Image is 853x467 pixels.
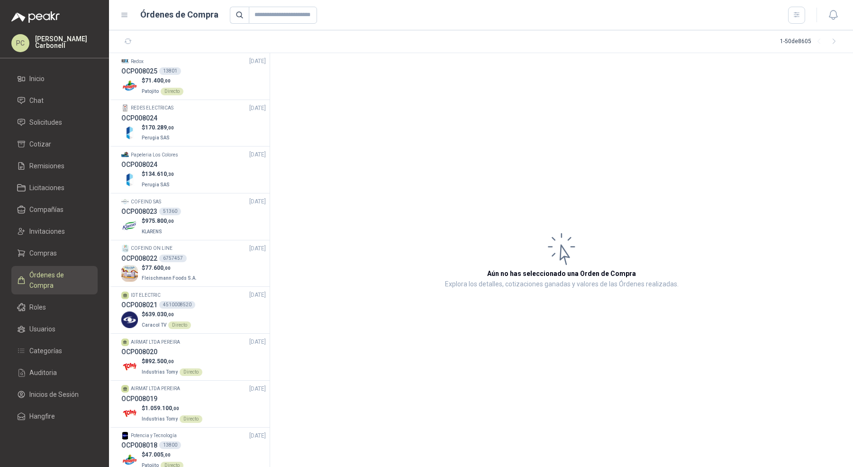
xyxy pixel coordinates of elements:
[11,11,60,23] img: Logo peakr
[121,66,157,76] h3: OCP008025
[29,324,55,334] span: Usuarios
[249,431,266,440] span: [DATE]
[142,369,178,375] span: Industrias Tomy
[163,452,171,458] span: ,00
[11,201,98,219] a: Compañías
[29,302,46,312] span: Roles
[167,312,174,317] span: ,00
[121,150,266,189] a: Company LogoPapeleria Los Colores[DATE] OCP008024Company Logo$134.610,30Perugia SAS
[161,88,183,95] div: Directo
[11,364,98,382] a: Auditoria
[249,244,266,253] span: [DATE]
[249,104,266,113] span: [DATE]
[142,357,202,366] p: $
[249,338,266,347] span: [DATE]
[142,416,178,421] span: Industrias Tomy
[29,95,44,106] span: Chat
[142,76,183,85] p: $
[145,358,174,365] span: 892.500
[142,229,162,234] span: KLARENS
[780,34,842,49] div: 1 - 50 de 8605
[29,73,45,84] span: Inicio
[249,385,266,394] span: [DATE]
[121,124,138,141] img: Company Logo
[163,78,171,83] span: ,00
[121,245,129,252] img: Company Logo
[121,405,138,422] img: Company Logo
[121,347,157,357] h3: OCP008020
[131,198,161,206] p: COFEIND SAS
[249,150,266,159] span: [DATE]
[142,182,170,187] span: Perugia SAS
[121,311,138,328] img: Company Logo
[121,171,138,188] img: Company Logo
[142,89,159,94] span: Patojito
[121,104,266,143] a: Company LogoREDES ELECTRICAS[DATE] OCP008024Company Logo$170.289,00Perugia SAS
[142,170,174,179] p: $
[145,124,174,131] span: 170.289
[145,265,171,271] span: 77.600
[142,310,191,319] p: $
[29,411,55,421] span: Hangfire
[180,415,202,423] div: Directo
[145,405,179,412] span: 1.059.100
[142,404,202,413] p: $
[131,339,180,346] p: AIRMAT LTDA PEREIRA
[121,57,129,65] img: Company Logo
[121,253,157,264] h3: OCP008022
[121,385,266,423] a: AIRMAT LTDA PEREIRA[DATE] OCP008019Company Logo$1.059.100,00Industrias TomyDirecto
[159,208,181,215] div: 51360
[11,385,98,403] a: Inicios de Sesión
[11,70,98,88] a: Inicio
[167,125,174,130] span: ,00
[35,36,98,49] p: [PERSON_NAME] Carbonell
[159,441,181,449] div: 13800
[142,264,199,273] p: $
[121,265,138,282] img: Company Logo
[121,198,129,205] img: Company Logo
[11,113,98,131] a: Solicitudes
[29,346,62,356] span: Categorías
[142,322,166,328] span: Caracol TV
[29,270,89,291] span: Órdenes de Compra
[121,440,157,450] h3: OCP008018
[29,367,57,378] span: Auditoria
[121,104,129,112] img: Company Logo
[180,368,202,376] div: Directo
[487,268,636,279] h3: Aún no has seleccionado una Orden de Compra
[142,275,197,281] span: Fleischmann Foods S.A.
[159,67,181,75] div: 13801
[11,342,98,360] a: Categorías
[121,151,129,159] img: Company Logo
[131,58,144,65] p: Redox
[11,266,98,294] a: Órdenes de Compra
[29,389,79,400] span: Inicios de Sesión
[11,157,98,175] a: Remisiones
[29,183,64,193] span: Licitaciones
[140,8,218,21] h1: Órdenes de Compra
[172,406,179,411] span: ,00
[167,219,174,224] span: ,00
[163,266,171,271] span: ,00
[121,432,129,440] img: Company Logo
[121,358,138,375] img: Company Logo
[131,432,177,440] p: Potencia y Tecnología
[445,279,679,290] p: Explora los detalles, cotizaciones ganadas y valores de las Órdenes realizadas.
[131,151,178,159] p: Papeleria Los Colores
[121,206,157,217] h3: OCP008023
[145,451,171,458] span: 47.005
[159,255,187,262] div: 6757457
[29,117,62,128] span: Solicitudes
[145,311,174,318] span: 639.030
[11,320,98,338] a: Usuarios
[11,34,29,52] div: PC
[142,123,174,132] p: $
[11,298,98,316] a: Roles
[145,77,171,84] span: 71.400
[131,385,180,393] p: AIRMAT LTDA PEREIRA
[131,292,161,299] p: IDT ELECTRIC
[11,92,98,110] a: Chat
[121,218,138,235] img: Company Logo
[121,57,266,96] a: Company LogoRedox[DATE] OCP00802513801Company Logo$71.400,00PatojitoDirecto
[11,244,98,262] a: Compras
